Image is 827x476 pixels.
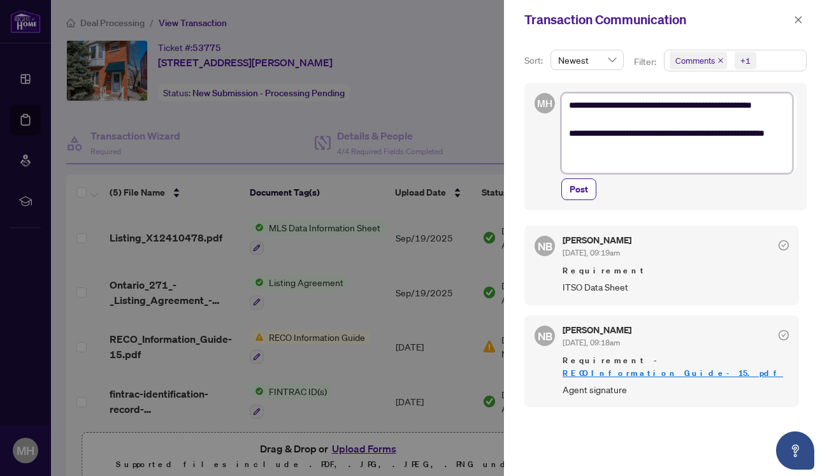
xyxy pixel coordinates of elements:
[717,57,724,64] span: close
[563,382,789,397] span: Agent signature
[779,330,789,340] span: check-circle
[670,52,727,69] span: Comments
[563,354,789,380] span: Requirement -
[524,54,545,68] p: Sort:
[558,50,616,69] span: Newest
[794,15,803,24] span: close
[675,54,715,67] span: Comments
[740,54,751,67] div: +1
[563,264,789,277] span: Requirement
[779,240,789,250] span: check-circle
[563,368,783,379] a: RECO_Information_Guide-15.pdf
[537,327,552,344] span: NB
[563,280,789,294] span: ITSO Data Sheet
[570,179,588,199] span: Post
[776,431,814,470] button: Open asap
[561,178,596,200] button: Post
[537,96,552,111] span: MH
[524,10,790,29] div: Transaction Communication
[537,238,552,255] span: NB
[563,338,620,347] span: [DATE], 09:18am
[563,236,631,245] h5: [PERSON_NAME]
[563,248,620,257] span: [DATE], 09:19am
[634,55,658,69] p: Filter:
[563,326,631,335] h5: [PERSON_NAME]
